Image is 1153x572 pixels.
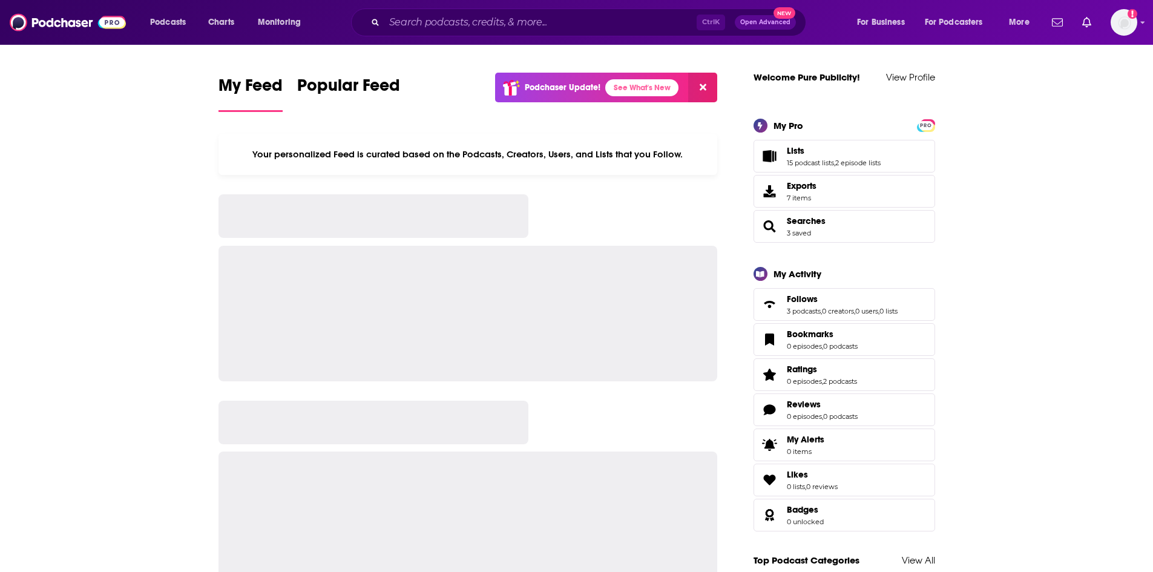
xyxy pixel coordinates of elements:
a: Reviews [758,401,782,418]
span: Ratings [787,364,817,375]
span: Popular Feed [297,75,400,103]
span: Follows [787,294,818,304]
a: Badges [787,504,824,515]
span: My Alerts [758,436,782,453]
span: Exports [787,180,816,191]
span: , [834,159,835,167]
a: Exports [754,175,935,208]
span: , [878,307,879,315]
span: More [1009,14,1030,31]
a: View All [902,554,935,566]
a: Lists [787,145,881,156]
img: Podchaser - Follow, Share and Rate Podcasts [10,11,126,34]
span: 0 items [787,447,824,456]
span: Searches [754,210,935,243]
a: Searches [758,218,782,235]
button: open menu [1000,13,1045,32]
p: Podchaser Update! [525,82,600,93]
span: Open Advanced [740,19,790,25]
div: Search podcasts, credits, & more... [363,8,818,36]
span: For Business [857,14,905,31]
a: 0 reviews [806,482,838,491]
input: Search podcasts, credits, & more... [384,13,697,32]
a: PRO [919,120,933,129]
a: 0 users [855,307,878,315]
span: Bookmarks [754,323,935,356]
a: 0 creators [822,307,854,315]
a: Ratings [758,366,782,383]
a: Follows [758,296,782,313]
button: open menu [142,13,202,32]
a: Welcome Pure Publicity! [754,71,860,83]
span: , [821,307,822,315]
span: My Alerts [787,434,824,445]
a: Bookmarks [758,331,782,348]
a: 0 lists [879,307,898,315]
a: Charts [200,13,241,32]
span: Lists [787,145,804,156]
span: Charts [208,14,234,31]
a: 2 podcasts [823,377,857,386]
span: Follows [754,288,935,321]
span: New [774,7,795,19]
span: PRO [919,121,933,130]
span: Lists [754,140,935,173]
a: 0 episodes [787,377,822,386]
span: For Podcasters [925,14,983,31]
a: Show notifications dropdown [1077,12,1096,33]
span: Ratings [754,358,935,391]
a: 0 episodes [787,342,822,350]
a: See What's New [605,79,678,96]
a: Reviews [787,399,858,410]
svg: Add a profile image [1128,9,1137,19]
a: Searches [787,215,826,226]
a: Top Podcast Categories [754,554,859,566]
a: 3 saved [787,229,811,237]
a: 0 episodes [787,412,822,421]
a: Ratings [787,364,857,375]
a: 0 unlocked [787,518,824,526]
a: Bookmarks [787,329,858,340]
span: Bookmarks [787,329,833,340]
a: Likes [758,472,782,488]
a: 2 episode lists [835,159,881,167]
button: open menu [849,13,920,32]
a: Badges [758,507,782,524]
a: 0 lists [787,482,805,491]
span: , [822,342,823,350]
span: Badges [754,499,935,531]
span: , [854,307,855,315]
span: Reviews [754,393,935,426]
a: Lists [758,148,782,165]
a: Popular Feed [297,75,400,112]
a: 15 podcast lists [787,159,834,167]
span: 7 items [787,194,816,202]
button: Show profile menu [1111,9,1137,36]
button: Open AdvancedNew [735,15,796,30]
span: Likes [754,464,935,496]
a: View Profile [886,71,935,83]
span: , [822,412,823,421]
button: open menu [917,13,1000,32]
div: My Activity [774,268,821,280]
span: My Feed [218,75,283,103]
span: Ctrl K [697,15,725,30]
div: Your personalized Feed is curated based on the Podcasts, Creators, Users, and Lists that you Follow. [218,134,718,175]
span: , [822,377,823,386]
a: 0 podcasts [823,342,858,350]
span: Logged in as BenLaurro [1111,9,1137,36]
div: My Pro [774,120,803,131]
span: Badges [787,504,818,515]
span: Likes [787,469,808,480]
a: Show notifications dropdown [1047,12,1068,33]
span: , [805,482,806,491]
img: User Profile [1111,9,1137,36]
span: Exports [758,183,782,200]
a: My Feed [218,75,283,112]
a: Follows [787,294,898,304]
span: Podcasts [150,14,186,31]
